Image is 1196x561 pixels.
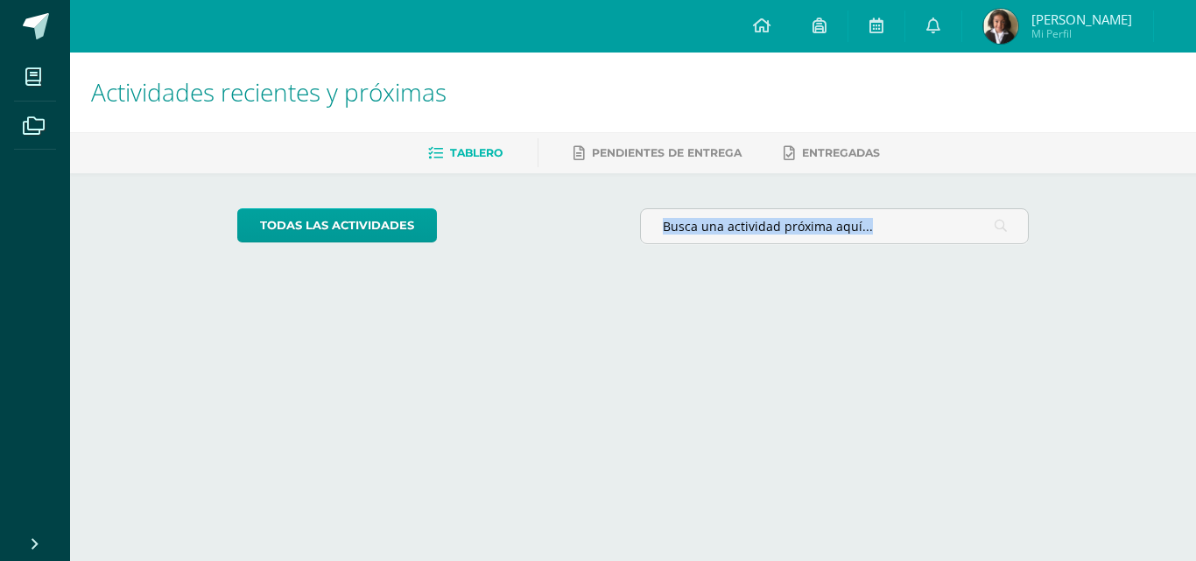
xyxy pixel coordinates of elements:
span: Tablero [450,146,503,159]
a: Tablero [428,139,503,167]
span: Entregadas [802,146,880,159]
a: Pendientes de entrega [573,139,742,167]
span: Mi Perfil [1031,26,1132,41]
span: Pendientes de entrega [592,146,742,159]
span: [PERSON_NAME] [1031,11,1132,28]
span: Actividades recientes y próximas [91,75,447,109]
input: Busca una actividad próxima aquí... [641,209,1029,243]
a: Entregadas [784,139,880,167]
a: todas las Actividades [237,208,437,242]
img: e43fab20639f04d76a27c9460989a2e5.png [983,9,1018,44]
